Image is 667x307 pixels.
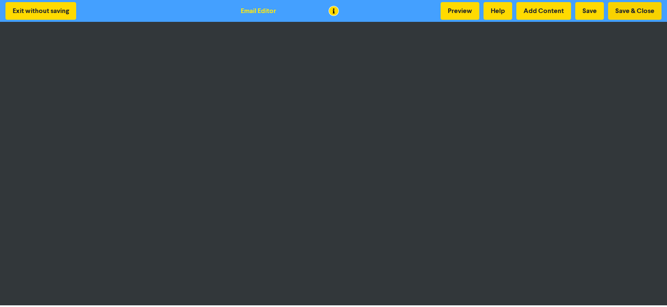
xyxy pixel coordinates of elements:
button: Save [575,2,604,20]
button: Add Content [516,2,571,20]
button: Exit without saving [5,2,76,20]
button: Help [484,2,512,20]
div: Email Editor [241,6,276,16]
button: Preview [441,2,479,20]
button: Save & Close [608,2,662,20]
